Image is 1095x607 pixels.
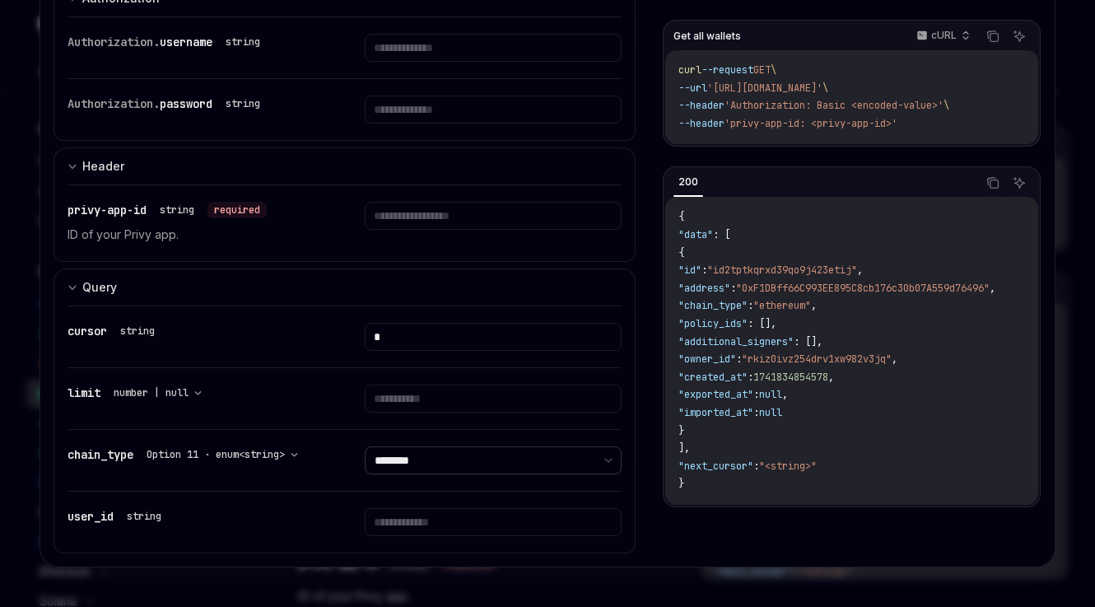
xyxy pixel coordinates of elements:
p: ID of your Privy app. [68,225,325,245]
span: user_id [68,509,114,524]
span: 'privy-app-id: <privy-app-id>' [725,117,897,130]
span: : [753,388,759,401]
span: : [748,371,753,384]
span: Authorization. [68,96,160,111]
div: string [226,97,260,110]
span: "owner_id" [678,353,736,366]
span: \ [771,63,776,77]
span: : [ [713,228,730,241]
span: "additional_signers" [678,335,794,348]
span: "policy_ids" [678,317,748,330]
div: limit [68,385,208,401]
span: "chain_type" [678,299,748,312]
div: cursor [68,323,161,339]
span: username [160,35,212,49]
div: string [127,510,161,523]
span: ], [678,441,690,455]
span: \ [822,82,828,95]
span: , [857,264,863,277]
span: : [], [794,335,822,348]
span: "created_at" [678,371,748,384]
span: "next_cursor" [678,460,753,473]
span: Authorization. [68,35,160,49]
button: expand input section [54,268,636,306]
span: "address" [678,282,730,295]
button: expand input section [54,147,636,184]
span: 'Authorization: Basic <encoded-value>' [725,99,944,112]
div: Query [82,278,117,297]
span: "rkiz0ivz254drv1xw982v3jq" [742,353,892,366]
span: limit [68,385,100,400]
span: null [759,388,782,401]
span: "exported_at" [678,388,753,401]
span: : [748,299,753,312]
span: : [753,406,759,419]
button: cURL [907,22,977,50]
span: , [892,353,897,366]
div: Authorization.username [68,34,267,50]
span: "data" [678,228,713,241]
span: curl [678,63,701,77]
div: privy-app-id [68,202,267,218]
div: string [226,35,260,49]
span: "ethereum" [753,299,811,312]
div: chain_type [68,446,305,463]
span: chain_type [68,447,133,462]
span: : [736,353,742,366]
span: : [701,264,707,277]
span: 1741834854578 [753,371,828,384]
span: "id" [678,264,701,277]
span: { [678,210,684,223]
div: Header [82,156,124,176]
span: "<string>" [759,460,817,473]
div: string [160,203,194,217]
span: { [678,246,684,259]
div: user_id [68,508,168,525]
span: , [811,299,817,312]
button: Copy the contents from the code block [982,172,1004,194]
span: : [], [748,317,776,330]
span: , [782,388,788,401]
div: required [207,202,267,218]
span: null [759,406,782,419]
span: "imported_at" [678,406,753,419]
button: Copy the contents from the code block [982,26,1004,47]
div: string [120,325,155,338]
span: : [730,282,736,295]
span: } [678,477,684,490]
span: : [753,460,759,473]
span: cursor [68,324,107,339]
span: Get all wallets [673,30,741,43]
p: cURL [931,29,957,42]
span: } [678,424,684,437]
div: Authorization.password [68,96,267,112]
span: --header [678,99,725,112]
span: --header [678,117,725,130]
span: '[URL][DOMAIN_NAME]' [707,82,822,95]
div: 200 [673,172,703,192]
button: Ask AI [1009,172,1030,194]
span: , [990,282,995,295]
button: Ask AI [1009,26,1030,47]
span: "id2tptkqrxd39qo9j423etij" [707,264,857,277]
span: privy-app-id [68,203,147,217]
span: , [828,371,834,384]
span: --request [701,63,753,77]
span: "0xF1DBff66C993EE895C8cb176c30b07A559d76496" [736,282,990,295]
span: password [160,96,212,111]
span: \ [944,99,949,112]
span: GET [753,63,771,77]
span: --url [678,82,707,95]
